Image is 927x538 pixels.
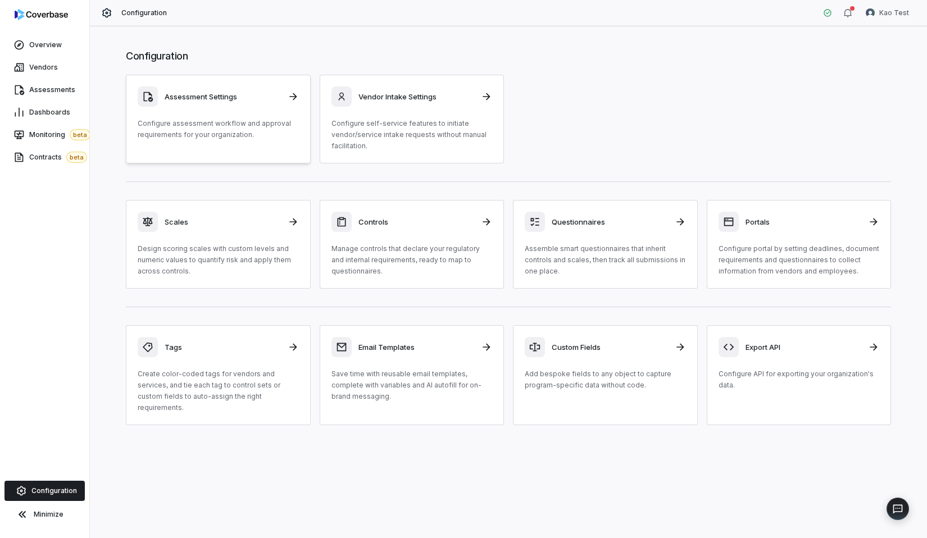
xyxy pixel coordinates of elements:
h3: Scales [165,217,281,227]
p: Configure portal by setting deadlines, document requirements and questionnaires to collect inform... [719,243,880,277]
h3: Questionnaires [552,217,668,227]
span: Overview [29,40,62,49]
span: Assessments [29,85,75,94]
img: Kao Test avatar [866,8,875,17]
button: Kao Test avatarKao Test [859,4,916,21]
h3: Email Templates [358,342,475,352]
p: Create color-coded tags for vendors and services, and tie each tag to control sets or custom fiel... [138,368,299,413]
a: Assessments [2,80,87,100]
a: QuestionnairesAssemble smart questionnaires that inherit controls and scales, then track all subm... [513,200,698,289]
h3: Controls [358,217,475,227]
h1: Configuration [126,49,891,63]
a: Assessment SettingsConfigure assessment workflow and approval requirements for your organization. [126,75,311,163]
p: Configure assessment workflow and approval requirements for your organization. [138,118,299,140]
span: beta [70,129,90,140]
h3: Export API [746,342,862,352]
span: Configuration [121,8,167,17]
p: Assemble smart questionnaires that inherit controls and scales, then track all submissions in one... [525,243,686,277]
span: Vendors [29,63,58,72]
p: Configure API for exporting your organization's data. [719,368,880,391]
a: TagsCreate color-coded tags for vendors and services, and tie each tag to control sets or custom ... [126,325,311,425]
a: PortalsConfigure portal by setting deadlines, document requirements and questionnaires to collect... [707,200,892,289]
a: Monitoringbeta [2,125,87,145]
span: Configuration [31,486,77,495]
a: Vendors [2,57,87,77]
a: ControlsManage controls that declare your regulatory and internal requirements, ready to map to q... [320,200,505,289]
a: Email TemplatesSave time with reusable email templates, complete with variables and AI autofill f... [320,325,505,425]
h3: Tags [165,342,281,352]
a: Overview [2,35,87,55]
a: Vendor Intake SettingsConfigure self-service features to initiate vendor/service intake requests ... [320,75,505,163]
span: beta [66,152,87,163]
span: Contracts [29,152,87,163]
p: Save time with reusable email templates, complete with variables and AI autofill for on-brand mes... [331,368,493,402]
p: Configure self-service features to initiate vendor/service intake requests without manual facilit... [331,118,493,152]
span: Kao Test [879,8,909,17]
h3: Portals [746,217,862,227]
button: Minimize [4,503,85,526]
h3: Custom Fields [552,342,668,352]
a: ScalesDesign scoring scales with custom levels and numeric values to quantify risk and apply them... [126,200,311,289]
span: Dashboards [29,108,70,117]
a: Contractsbeta [2,147,87,167]
span: Minimize [34,510,63,519]
h3: Assessment Settings [165,92,281,102]
img: logo-D7KZi-bG.svg [15,9,68,20]
h3: Vendor Intake Settings [358,92,475,102]
a: Configuration [4,481,85,501]
p: Manage controls that declare your regulatory and internal requirements, ready to map to questionn... [331,243,493,277]
span: Monitoring [29,129,90,140]
a: Dashboards [2,102,87,122]
a: Custom FieldsAdd bespoke fields to any object to capture program-specific data without code. [513,325,698,425]
p: Design scoring scales with custom levels and numeric values to quantify risk and apply them acros... [138,243,299,277]
a: Export APIConfigure API for exporting your organization's data. [707,325,892,425]
p: Add bespoke fields to any object to capture program-specific data without code. [525,368,686,391]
